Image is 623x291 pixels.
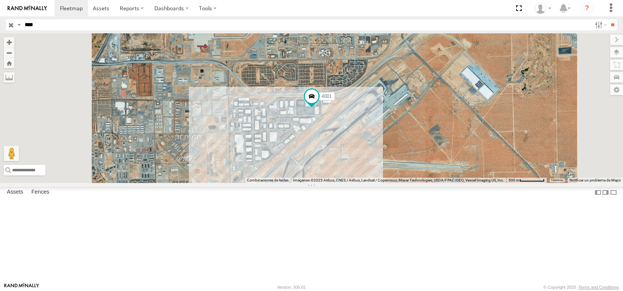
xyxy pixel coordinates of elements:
label: Measure [4,72,14,83]
button: Zoom Home [4,58,14,68]
div: Erick Ramirez [532,3,554,14]
label: Dock Summary Table to the Right [602,187,609,198]
div: Version: 305.01 [277,285,306,289]
img: rand-logo.svg [8,6,47,11]
button: Zoom out [4,47,14,58]
button: Combinaciones de teclas [247,178,289,183]
label: Search Query [16,19,22,30]
span: Imágenes ©2025 Airbus, CNES / Airbus, Landsat / Copernicus, Maxar Technologies, USDA/FPAC/GEO, Ve... [293,178,504,182]
label: Map Settings [610,84,623,95]
a: Terms and Conditions [579,285,619,289]
label: Assets [3,187,27,198]
button: Zoom in [4,37,14,47]
label: Search Filter Options [592,19,608,30]
button: Escala del mapa: 500 m por 62 píxeles [506,178,547,183]
a: Términos [551,178,563,181]
label: Hide Summary Table [610,187,617,198]
i: ? [581,2,593,14]
a: Visit our Website [4,283,39,291]
span: 500 m [508,178,519,182]
div: © Copyright 2025 - [543,285,619,289]
a: Notificar un problema de Maps [570,178,621,182]
span: 4001 [321,94,331,99]
label: Dock Summary Table to the Left [594,187,602,198]
label: Fences [28,187,53,198]
button: Arrastra al hombrecito al mapa para abrir Street View [4,146,19,161]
